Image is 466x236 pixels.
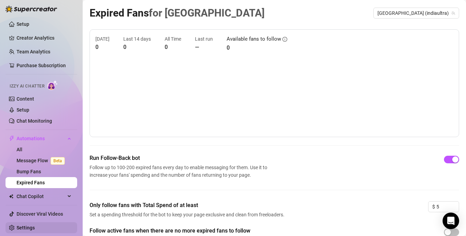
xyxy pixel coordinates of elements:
[17,169,41,174] a: Bump Fans
[95,35,110,43] article: [DATE]
[377,8,455,18] span: India (indiaultra)
[90,154,270,162] span: Run Follow-Back bot
[51,157,65,165] span: Beta
[451,11,455,15] span: team
[17,32,72,43] a: Creator Analytics
[9,136,14,141] span: thunderbolt
[165,35,181,43] article: All Time
[17,191,65,202] span: Chat Copilot
[17,211,63,217] a: Discover Viral Videos
[443,213,459,229] div: Open Intercom Messenger
[10,83,44,90] span: Izzy AI Chatter
[282,37,287,42] span: info-circle
[90,227,287,235] span: Follow active fans when there are no more expired fans to follow
[47,80,58,90] img: AI Chatter
[227,43,287,52] article: 0
[17,49,50,54] a: Team Analytics
[123,43,151,51] article: 0
[17,147,22,152] a: All
[227,35,281,43] article: Available fans to follow
[195,43,213,51] article: —
[165,43,181,51] article: 0
[17,63,66,68] a: Purchase Subscription
[195,35,213,43] article: Last run
[17,118,52,124] a: Chat Monitoring
[90,164,270,179] span: Follow up to 100-200 expired fans every day to enable messaging for them. Use it to increase your...
[9,194,13,199] img: Chat Copilot
[95,43,110,51] article: 0
[17,180,45,185] a: Expired Fans
[436,202,459,212] input: 0.00
[17,225,35,230] a: Settings
[17,133,65,144] span: Automations
[90,201,287,209] span: Only follow fans with Total Spend of at least
[17,96,34,102] a: Content
[17,158,68,163] a: Message FlowBeta
[90,5,265,21] article: Expired Fans
[90,211,287,218] span: Set a spending threshold for the bot to keep your page exclusive and clean from freeloaders.
[149,7,265,19] span: for [GEOGRAPHIC_DATA]
[123,35,151,43] article: Last 14 days
[6,6,57,12] img: logo-BBDzfeDw.svg
[17,21,29,27] a: Setup
[17,107,29,113] a: Setup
